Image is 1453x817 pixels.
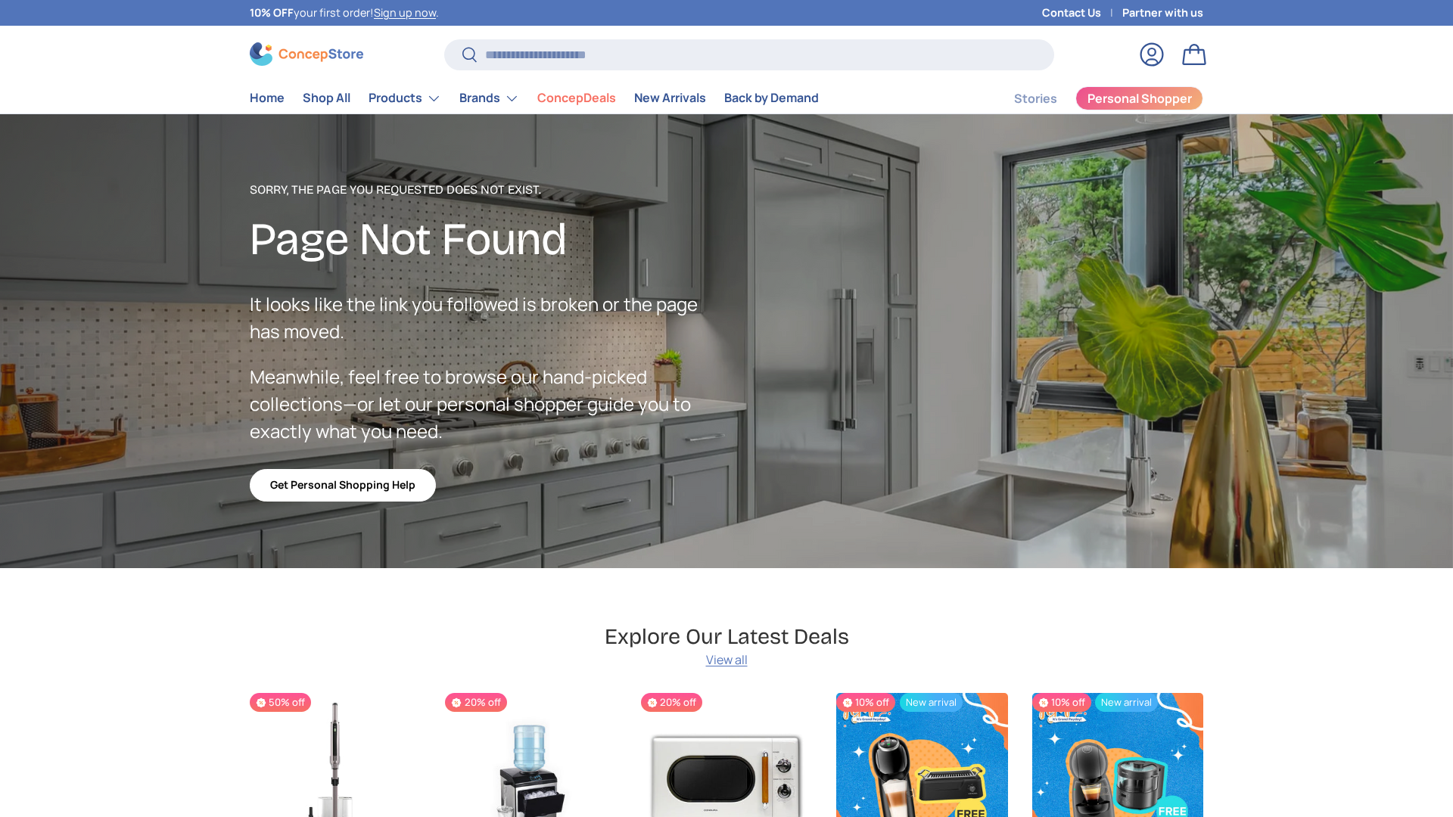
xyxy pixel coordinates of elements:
span: Personal Shopper [1087,92,1192,104]
nav: Secondary [978,83,1203,113]
a: Stories [1014,84,1057,113]
a: Home [250,83,285,113]
a: Contact Us [1042,5,1122,21]
summary: Brands [450,83,528,113]
a: ConcepDeals [537,83,616,113]
a: Shop All [303,83,350,113]
span: New arrival [900,693,963,712]
a: Brands [459,83,519,113]
a: Back by Demand [724,83,819,113]
a: Sign up now [374,5,436,20]
a: Partner with us [1122,5,1203,21]
a: View all [706,651,748,669]
span: 20% off [445,693,506,712]
a: New Arrivals [634,83,706,113]
img: ConcepStore [250,42,363,66]
p: your first order! . [250,5,439,21]
p: It looks like the link you followed is broken or the page has moved. [250,290,726,345]
h2: Page Not Found [250,211,726,268]
nav: Primary [250,83,819,113]
strong: 10% OFF [250,5,294,20]
span: 10% off [1032,693,1091,712]
h2: Explore Our Latest Deals [605,623,849,651]
span: 20% off [641,693,702,712]
span: 50% off [250,693,311,712]
a: Get Personal Shopping Help [250,469,436,502]
a: Personal Shopper [1075,86,1203,110]
span: 10% off [836,693,895,712]
a: Products [369,83,441,113]
p: Meanwhile, feel free to browse our hand-picked collections—or let our personal shopper guide you ... [250,363,726,445]
summary: Products [359,83,450,113]
p: Sorry, the page you requested does not exist. [250,181,726,199]
span: New arrival [1095,693,1158,712]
